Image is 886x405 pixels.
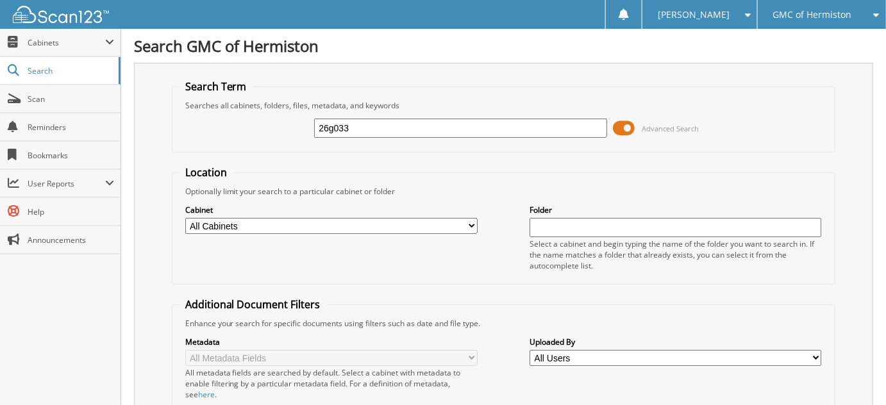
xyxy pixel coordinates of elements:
span: Announcements [28,235,114,245]
div: Optionally limit your search to a particular cabinet or folder [179,186,829,197]
div: Enhance your search for specific documents using filters such as date and file type. [179,318,829,329]
span: GMC of Hermiston [773,11,852,19]
a: here [198,389,215,400]
legend: Additional Document Filters [179,297,327,311]
span: Help [28,206,114,217]
span: Cabinets [28,37,105,48]
div: Searches all cabinets, folders, files, metadata, and keywords [179,100,829,111]
label: Uploaded By [530,336,822,347]
iframe: Chat Widget [822,343,886,405]
img: scan123-logo-white.svg [13,6,109,23]
span: User Reports [28,178,105,189]
span: Search [28,65,112,76]
label: Cabinet [185,204,478,215]
span: Scan [28,94,114,104]
label: Folder [530,204,822,215]
legend: Search Term [179,79,253,94]
span: [PERSON_NAME] [658,11,730,19]
label: Metadata [185,336,478,347]
div: Select a cabinet and begin typing the name of the folder you want to search in. If the name match... [530,238,822,271]
legend: Location [179,165,233,179]
div: All metadata fields are searched by default. Select a cabinet with metadata to enable filtering b... [185,367,478,400]
h1: Search GMC of Hermiston [134,35,873,56]
span: Bookmarks [28,150,114,161]
span: Reminders [28,122,114,133]
span: Advanced Search [642,124,699,133]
